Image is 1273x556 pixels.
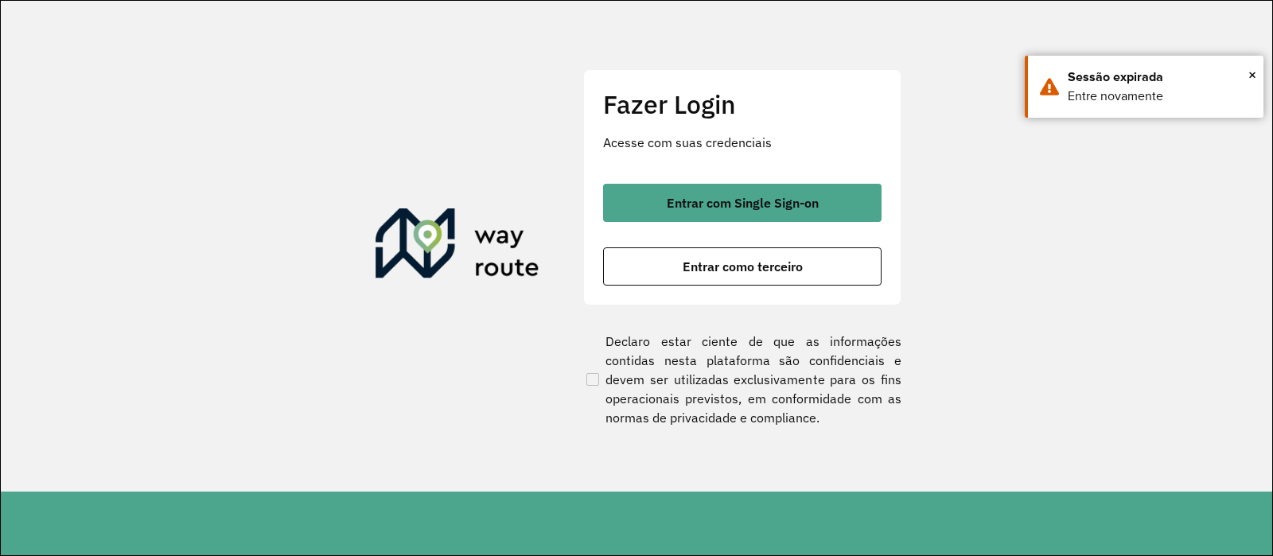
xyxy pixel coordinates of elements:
img: Roteirizador AmbevTech [376,208,539,285]
button: button [603,247,882,286]
label: Declaro estar ciente de que as informações contidas nesta plataforma são confidenciais e devem se... [583,332,901,427]
div: Entre novamente [1068,87,1252,106]
span: × [1248,63,1256,87]
div: Sessão expirada [1068,68,1252,87]
span: Entrar com Single Sign-on [667,196,819,209]
p: Acesse com suas credenciais [603,133,882,152]
h2: Fazer Login [603,89,882,119]
button: Close [1248,63,1256,87]
button: button [603,184,882,222]
span: Entrar como terceiro [683,260,803,273]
